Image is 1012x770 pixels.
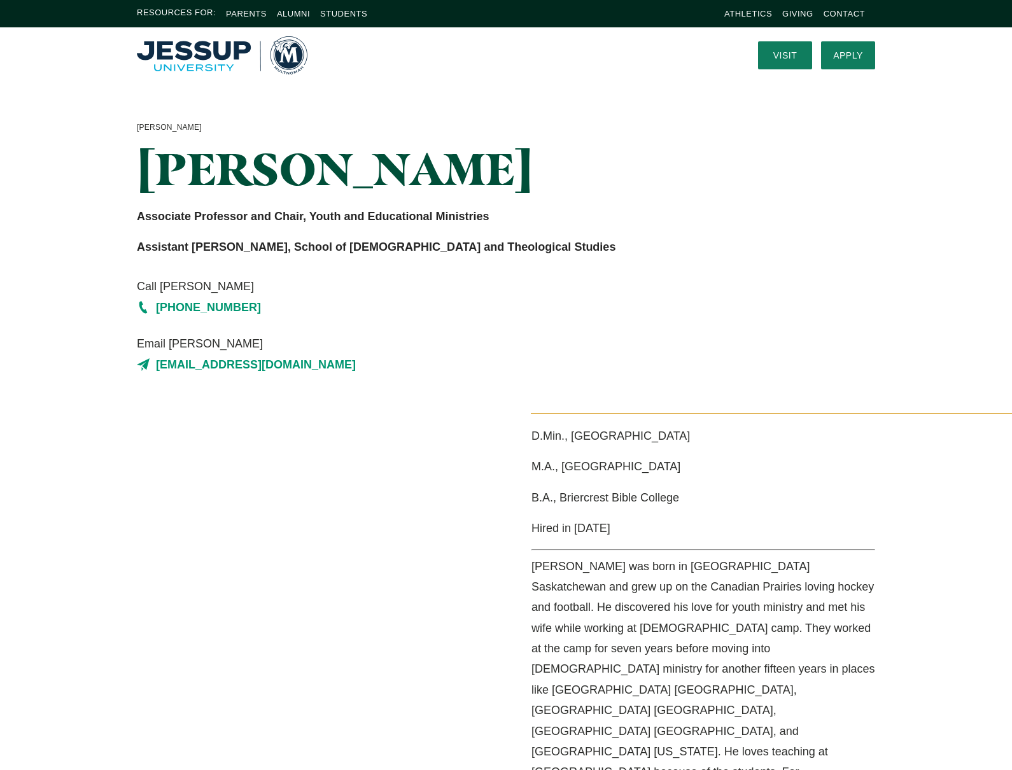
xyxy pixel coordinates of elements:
a: Apply [821,41,875,69]
p: B.A., Briercrest Bible College [531,487,875,508]
a: Students [320,9,367,18]
a: Visit [758,41,812,69]
p: D.Min., [GEOGRAPHIC_DATA] [531,426,875,446]
strong: Assistant [PERSON_NAME], School of [DEMOGRAPHIC_DATA] and Theological Studies [137,241,615,253]
p: M.A., [GEOGRAPHIC_DATA] [531,456,875,477]
img: Faculty Headshot Rob Hildebrand [137,424,200,424]
span: Call [PERSON_NAME] [137,276,621,297]
a: [EMAIL_ADDRESS][DOMAIN_NAME] [137,354,621,375]
span: Email [PERSON_NAME] [137,333,621,354]
img: Multnomah University Logo [137,36,307,74]
a: Giving [782,9,813,18]
h1: [PERSON_NAME] [137,144,621,193]
a: Parents [226,9,267,18]
a: Athletics [724,9,772,18]
strong: Associate Professor and Chair, Youth and Educational Ministries [137,210,489,223]
a: [PHONE_NUMBER] [137,297,621,318]
a: [PERSON_NAME] [137,121,202,135]
a: Home [137,36,307,74]
p: Hired in [DATE] [531,518,875,538]
a: Alumni [277,9,310,18]
a: Contact [824,9,865,18]
span: Resources For: [137,6,216,21]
